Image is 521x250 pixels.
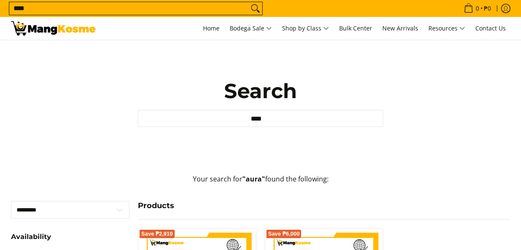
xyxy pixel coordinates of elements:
span: Contact Us [475,24,506,32]
span: • [461,4,494,13]
span: Save ₱2,910 [141,231,173,236]
a: Bodega Sale [225,17,276,40]
span: Shop by Class [282,23,329,34]
span: Save ₱6,000 [268,231,300,236]
a: Bulk Center [335,17,376,40]
span: ₱0 [483,5,492,11]
a: Contact Us [471,17,510,40]
h1: Search [138,78,383,104]
a: Home [199,17,224,40]
span: Resources [428,23,465,34]
button: Search [249,2,262,15]
p: Your search for found the following: [11,174,510,193]
img: Search: 3 results found for &quot;aura&quot; | Mang Kosme [11,21,96,36]
strong: "aura" [242,174,265,184]
nav: Main Menu [104,17,510,40]
a: Shop by Class [278,17,333,40]
a: Resources [424,17,469,40]
span: Bodega Sale [230,23,272,34]
span: New Arrivals [382,24,418,32]
span: Availability [11,234,51,240]
span: 0 [474,5,480,11]
h4: Products [138,201,510,211]
summary: Open [11,234,51,247]
span: Bulk Center [339,24,372,32]
a: New Arrivals [378,17,422,40]
span: Home [203,24,219,32]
